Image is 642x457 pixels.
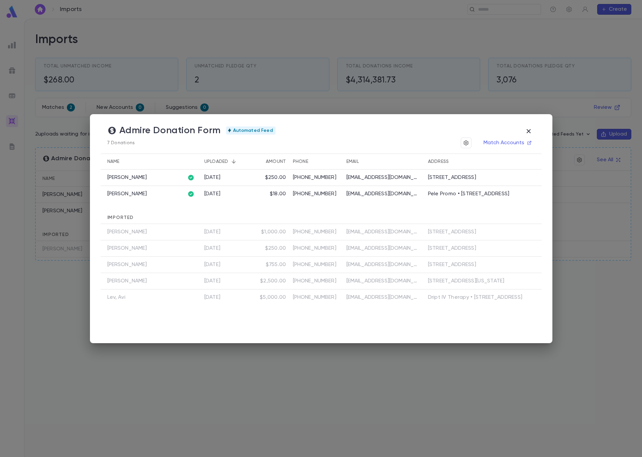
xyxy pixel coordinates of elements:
[204,174,221,181] div: 9/29/2025
[204,294,221,301] div: 9/15/2025
[107,154,120,170] div: Name
[251,154,290,170] div: Amount
[293,245,340,252] p: [PHONE_NUMBER]
[293,229,340,235] p: [PHONE_NUMBER]
[428,278,505,284] div: [STREET_ADDRESS][US_STATE]
[293,174,340,181] p: [PHONE_NUMBER]
[343,154,425,170] div: Email
[428,294,523,301] div: Dript IV Therapy • [STREET_ADDRESS]
[479,138,535,148] button: Match Accounts
[425,154,542,170] div: Address
[346,174,420,181] p: [EMAIL_ADDRESS][DOMAIN_NAME]
[204,245,221,252] div: 9/19/2025
[107,140,276,146] p: 7 Donations
[230,128,276,133] span: Automated Feed
[428,191,510,197] div: Pele Promo • [STREET_ADDRESS]
[107,125,221,136] h4: Admire Donation Form
[346,154,359,170] div: Email
[107,294,125,301] p: Lev, Avi
[270,191,286,197] div: $18.00
[260,278,286,284] div: $2,500.00
[428,154,449,170] div: Address
[266,261,286,268] div: $755.00
[346,261,420,268] p: [EMAIL_ADDRESS][DOMAIN_NAME]
[428,245,476,252] div: [STREET_ADDRESS]
[201,154,251,170] div: Uploaded
[265,174,286,181] div: $250.00
[428,174,476,181] div: [STREET_ADDRESS]
[107,191,147,197] p: [PERSON_NAME]
[204,278,221,284] div: 9/16/2025
[204,261,221,268] div: 9/18/2025
[265,245,286,252] div: $250.00
[290,154,343,170] div: Phone
[204,191,221,197] div: 9/27/2025
[107,174,147,181] p: [PERSON_NAME]
[101,154,184,170] div: Name
[346,191,420,197] p: [EMAIL_ADDRESS][DOMAIN_NAME]
[204,154,228,170] div: Uploaded
[204,229,221,235] div: 9/28/2025
[260,294,286,301] div: $5,000.00
[293,261,340,268] p: [PHONE_NUMBER]
[293,191,340,197] p: [PHONE_NUMBER]
[107,229,147,235] p: [PERSON_NAME]
[293,154,308,170] div: Phone
[428,261,476,268] div: [STREET_ADDRESS]
[293,294,340,301] p: [PHONE_NUMBER]
[107,261,147,268] p: [PERSON_NAME]
[107,245,147,252] p: [PERSON_NAME]
[346,294,420,301] p: [EMAIL_ADDRESS][DOMAIN_NAME]
[107,215,134,220] span: Imported
[261,229,286,235] div: $1,000.00
[266,154,286,170] div: Amount
[346,278,420,284] p: [EMAIL_ADDRESS][DOMAIN_NAME]
[228,156,239,167] button: Sort
[346,229,420,235] p: [EMAIL_ADDRESS][DOMAIN_NAME]
[293,278,340,284] p: [PHONE_NUMBER]
[428,229,476,235] div: [STREET_ADDRESS]
[107,278,147,284] p: [PERSON_NAME]
[346,245,420,252] p: [EMAIL_ADDRESS][DOMAIN_NAME]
